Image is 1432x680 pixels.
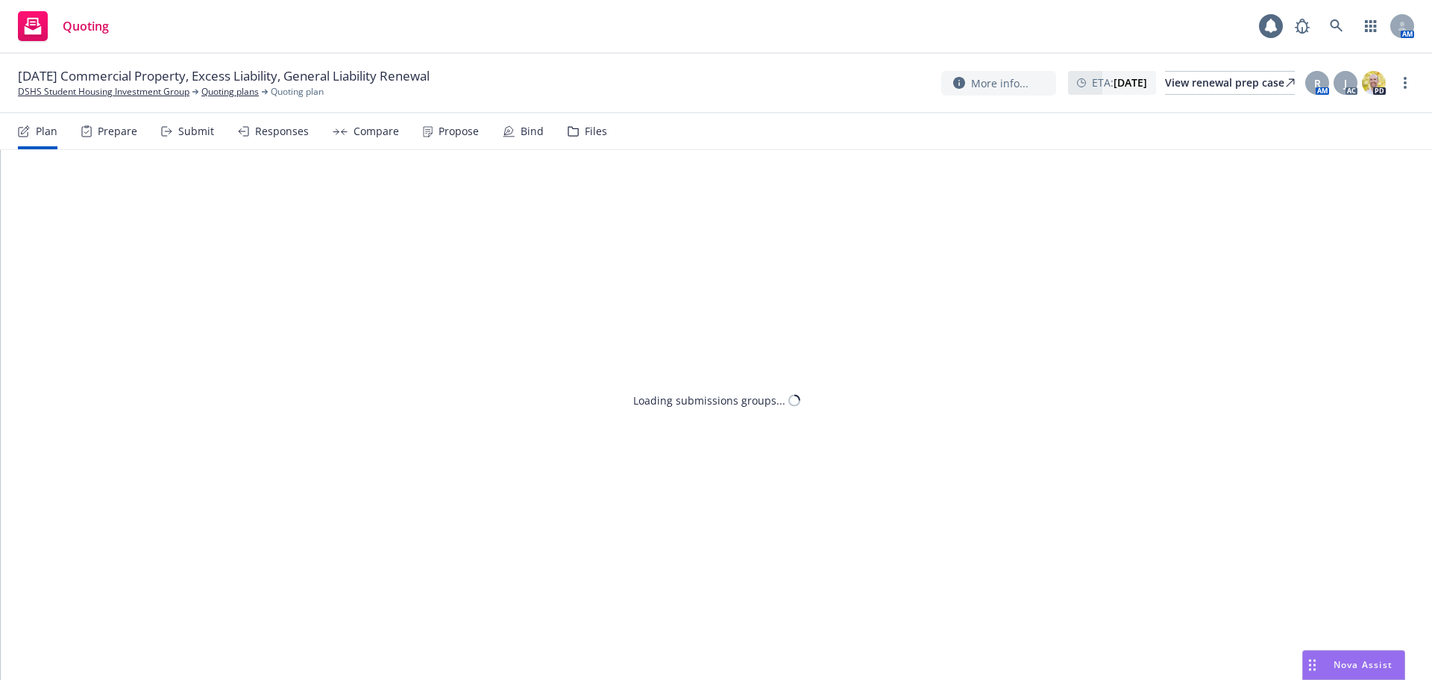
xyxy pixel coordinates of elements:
[585,125,607,137] div: Files
[1356,11,1386,41] a: Switch app
[36,125,57,137] div: Plan
[1303,651,1322,679] div: Drag to move
[941,71,1056,96] button: More info...
[1287,11,1317,41] a: Report a Bug
[271,85,324,99] span: Quoting plan
[255,125,309,137] div: Responses
[1302,650,1405,680] button: Nova Assist
[354,125,399,137] div: Compare
[18,67,430,85] span: [DATE] Commercial Property, Excess Liability, General Liability Renewal
[201,85,259,99] a: Quoting plans
[63,20,109,32] span: Quoting
[1165,72,1295,94] div: View renewal prep case
[12,5,115,47] a: Quoting
[178,125,214,137] div: Submit
[98,125,137,137] div: Prepare
[1396,74,1414,92] a: more
[633,393,785,408] div: Loading submissions groups...
[1092,75,1147,90] span: ETA :
[1322,11,1351,41] a: Search
[18,85,189,99] a: DSHS Student Housing Investment Group
[1334,658,1392,671] span: Nova Assist
[521,125,544,137] div: Bind
[1344,75,1347,91] span: J
[1362,71,1386,95] img: photo
[971,75,1029,91] span: More info...
[439,125,479,137] div: Propose
[1314,75,1321,91] span: R
[1114,75,1147,90] strong: [DATE]
[1165,71,1295,95] a: View renewal prep case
